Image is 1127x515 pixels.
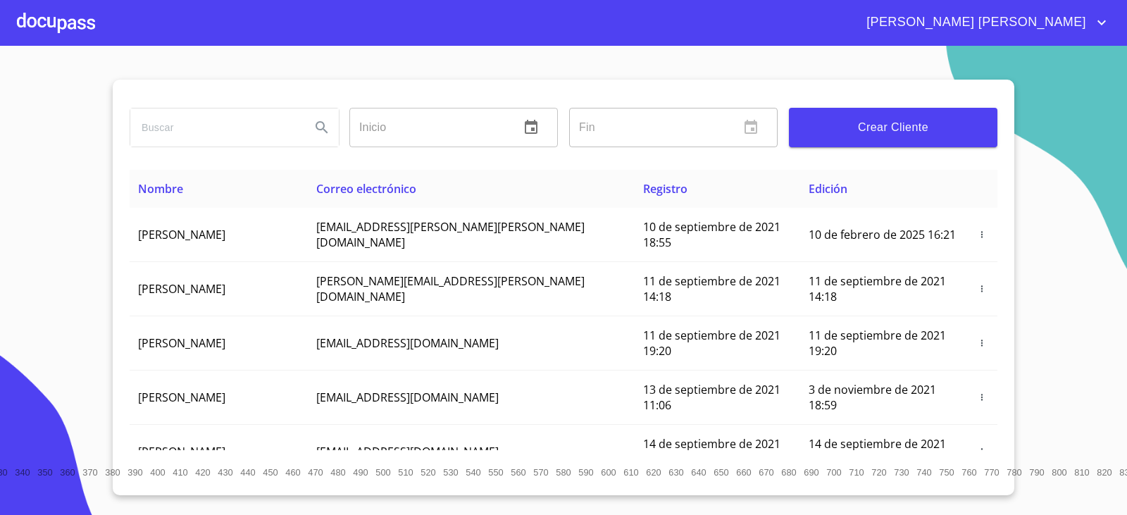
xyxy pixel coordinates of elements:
[714,467,728,478] span: 650
[11,461,34,484] button: 340
[130,108,299,147] input: search
[913,461,935,484] button: 740
[804,467,818,478] span: 690
[578,467,593,478] span: 590
[856,11,1093,34] span: [PERSON_NAME] [PERSON_NAME]
[646,467,661,478] span: 620
[138,181,183,197] span: Nombre
[138,281,225,297] span: [PERSON_NAME]
[511,467,525,478] span: 560
[620,461,642,484] button: 610
[809,273,946,304] span: 11 de septiembre de 2021 14:18
[533,467,548,478] span: 570
[890,461,913,484] button: 730
[15,467,30,478] span: 340
[781,467,796,478] span: 680
[421,467,435,478] span: 520
[507,461,530,484] button: 560
[372,461,394,484] button: 500
[192,461,214,484] button: 420
[173,467,187,478] span: 410
[169,461,192,484] button: 410
[733,461,755,484] button: 660
[147,461,169,484] button: 400
[643,273,780,304] span: 11 de septiembre de 2021 14:18
[1048,461,1071,484] button: 800
[316,335,499,351] span: [EMAIL_ADDRESS][DOMAIN_NAME]
[958,461,980,484] button: 760
[809,181,847,197] span: Edición
[353,467,368,478] span: 490
[668,467,683,478] span: 630
[282,461,304,484] button: 460
[349,461,372,484] button: 490
[939,467,954,478] span: 750
[316,390,499,405] span: [EMAIL_ADDRESS][DOMAIN_NAME]
[1007,467,1021,478] span: 780
[488,467,503,478] span: 550
[237,461,259,484] button: 440
[316,273,585,304] span: [PERSON_NAME][EMAIL_ADDRESS][PERSON_NAME][DOMAIN_NAME]
[1052,467,1066,478] span: 800
[809,227,956,242] span: 10 de febrero de 2025 16:21
[823,461,845,484] button: 700
[440,461,462,484] button: 530
[316,219,585,250] span: [EMAIL_ADDRESS][PERSON_NAME][PERSON_NAME][DOMAIN_NAME]
[327,461,349,484] button: 480
[575,461,597,484] button: 590
[826,467,841,478] span: 700
[871,467,886,478] span: 720
[150,467,165,478] span: 400
[778,461,800,484] button: 680
[623,467,638,478] span: 610
[443,467,458,478] span: 530
[56,461,79,484] button: 360
[868,461,890,484] button: 720
[1093,461,1116,484] button: 820
[845,461,868,484] button: 710
[375,467,390,478] span: 500
[316,444,499,459] span: [EMAIL_ADDRESS][DOMAIN_NAME]
[316,181,416,197] span: Correo electrónico
[736,467,751,478] span: 660
[789,108,997,147] button: Crear Cliente
[138,390,225,405] span: [PERSON_NAME]
[259,461,282,484] button: 450
[894,467,909,478] span: 730
[263,467,278,478] span: 450
[105,467,120,478] span: 380
[37,467,52,478] span: 350
[82,467,97,478] span: 370
[552,461,575,484] button: 580
[1029,467,1044,478] span: 790
[1071,461,1093,484] button: 810
[218,467,232,478] span: 430
[124,461,147,484] button: 390
[800,118,986,137] span: Crear Cliente
[138,227,225,242] span: [PERSON_NAME]
[643,436,780,467] span: 14 de septiembre de 2021 12:26
[330,467,345,478] span: 480
[665,461,687,484] button: 630
[643,181,687,197] span: Registro
[304,461,327,484] button: 470
[643,219,780,250] span: 10 de septiembre de 2021 18:55
[984,467,999,478] span: 770
[60,467,75,478] span: 360
[710,461,733,484] button: 650
[601,467,616,478] span: 600
[466,467,480,478] span: 540
[642,461,665,484] button: 620
[462,461,485,484] button: 540
[394,461,417,484] button: 510
[195,467,210,478] span: 420
[485,461,507,484] button: 550
[961,467,976,478] span: 760
[101,461,124,484] button: 380
[597,461,620,484] button: 600
[980,461,1003,484] button: 770
[1097,467,1112,478] span: 820
[127,467,142,478] span: 390
[1026,461,1048,484] button: 790
[79,461,101,484] button: 370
